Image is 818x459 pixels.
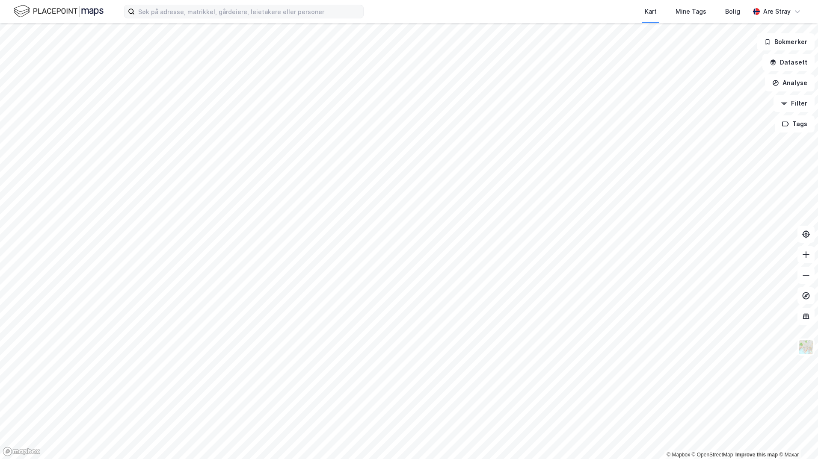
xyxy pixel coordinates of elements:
img: Z [798,339,814,355]
input: Søk på adresse, matrikkel, gårdeiere, leietakere eller personer [135,5,363,18]
a: Mapbox [667,452,690,458]
img: logo.f888ab2527a4732fd821a326f86c7f29.svg [14,4,104,19]
button: Datasett [762,54,815,71]
div: Are Stray [763,6,791,17]
div: Kontrollprogram for chat [775,418,818,459]
button: Filter [774,95,815,112]
a: Improve this map [735,452,778,458]
div: Kart [645,6,657,17]
div: Mine Tags [676,6,706,17]
a: OpenStreetMap [692,452,733,458]
a: Mapbox homepage [3,447,40,456]
iframe: Chat Widget [775,418,818,459]
button: Bokmerker [757,33,815,50]
button: Tags [775,115,815,132]
button: Analyse [765,74,815,91]
div: Bolig [725,6,740,17]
